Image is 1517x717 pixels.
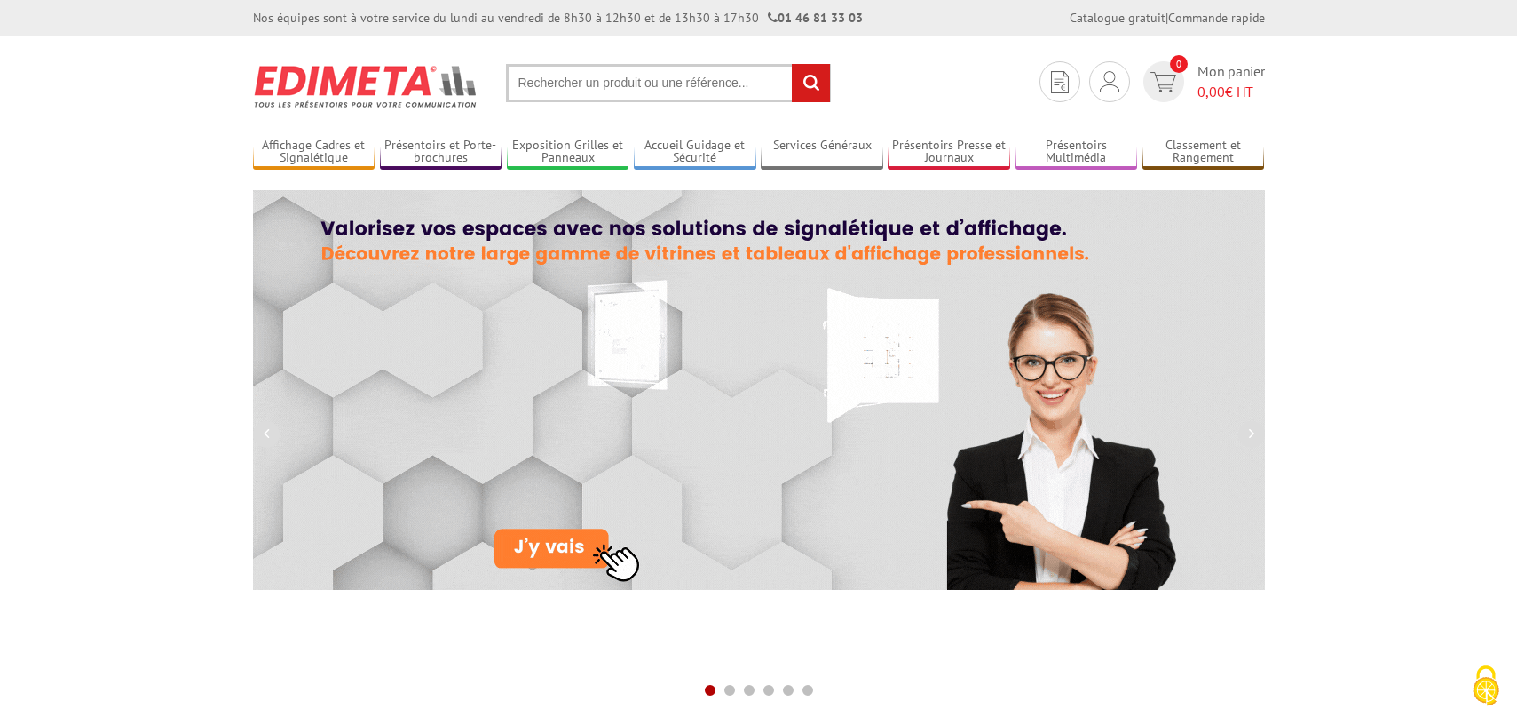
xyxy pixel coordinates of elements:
[253,9,863,27] div: Nos équipes sont à votre service du lundi au vendredi de 8h30 à 12h30 et de 13h30 à 17h30
[768,10,863,26] strong: 01 46 81 33 03
[1051,71,1069,93] img: devis rapide
[1170,55,1188,73] span: 0
[1197,83,1225,100] span: 0,00
[1070,9,1265,27] div: |
[1142,138,1265,167] a: Classement et Rangement
[1100,71,1119,92] img: devis rapide
[506,64,831,102] input: Rechercher un produit ou une référence...
[1464,664,1508,708] img: Cookies (fenêtre modale)
[761,138,883,167] a: Services Généraux
[888,138,1010,167] a: Présentoirs Presse et Journaux
[1150,72,1176,92] img: devis rapide
[253,138,375,167] a: Affichage Cadres et Signalétique
[1455,657,1517,717] button: Cookies (fenêtre modale)
[1139,61,1265,102] a: devis rapide 0 Mon panier 0,00€ HT
[507,138,629,167] a: Exposition Grilles et Panneaux
[634,138,756,167] a: Accueil Guidage et Sécurité
[1197,82,1265,102] span: € HT
[1168,10,1265,26] a: Commande rapide
[253,53,479,119] img: Présentoir, panneau, stand - Edimeta - PLV, affichage, mobilier bureau, entreprise
[792,64,830,102] input: rechercher
[1197,61,1265,102] span: Mon panier
[1015,138,1138,167] a: Présentoirs Multimédia
[380,138,502,167] a: Présentoirs et Porte-brochures
[1070,10,1165,26] a: Catalogue gratuit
